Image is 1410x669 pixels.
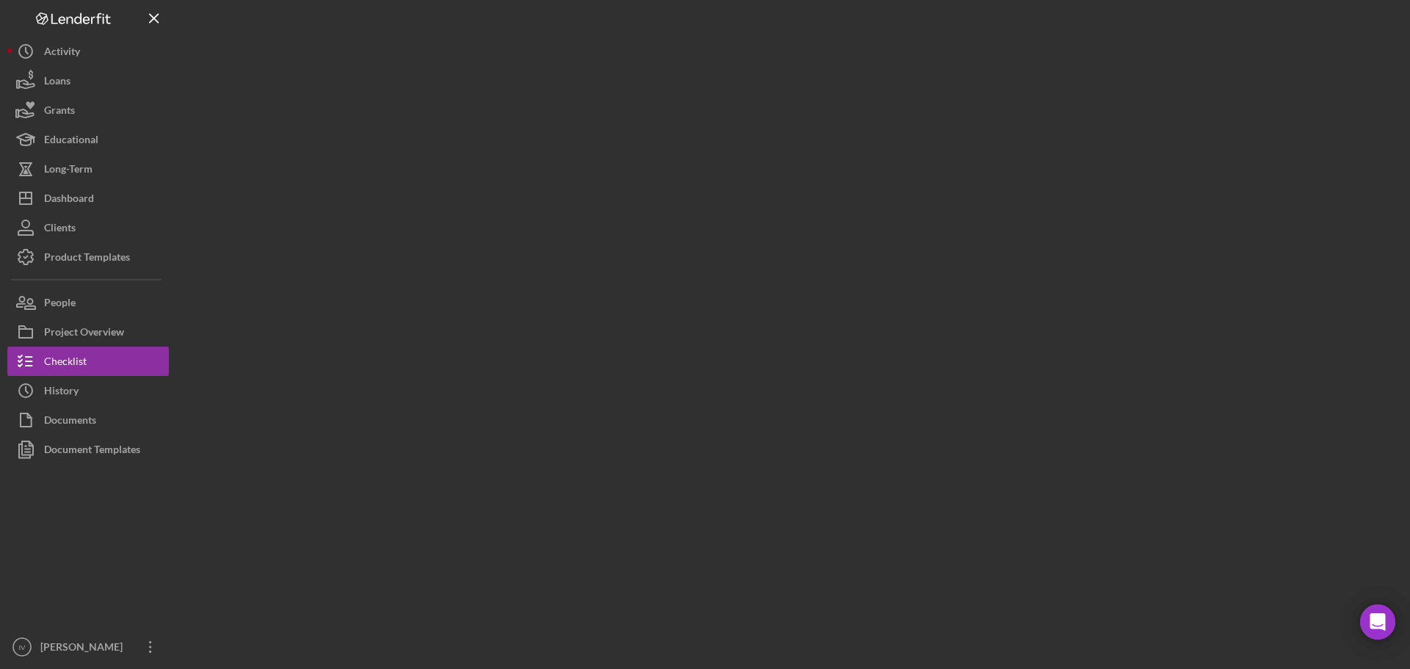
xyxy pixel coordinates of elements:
text: IV [18,643,26,651]
button: People [7,288,169,317]
button: Loans [7,66,169,95]
div: Project Overview [44,317,124,350]
div: Loans [44,66,70,99]
div: [PERSON_NAME] [37,632,132,665]
button: Document Templates [7,435,169,464]
div: Activity [44,37,80,70]
button: Long-Term [7,154,169,184]
button: Project Overview [7,317,169,347]
button: Documents [7,405,169,435]
button: Clients [7,213,169,242]
div: History [44,376,79,409]
div: People [44,288,76,321]
div: Product Templates [44,242,130,275]
button: Product Templates [7,242,169,272]
div: Clients [44,213,76,246]
button: Grants [7,95,169,125]
button: Activity [7,37,169,66]
div: Long-Term [44,154,93,187]
div: Educational [44,125,98,158]
div: Dashboard [44,184,94,217]
button: IV[PERSON_NAME] [7,632,169,662]
div: Document Templates [44,435,140,468]
div: Open Intercom Messenger [1360,604,1395,640]
button: Checklist [7,347,169,376]
div: Checklist [44,347,87,380]
button: Educational [7,125,169,154]
button: History [7,376,169,405]
div: Grants [44,95,75,129]
div: Documents [44,405,96,438]
button: Dashboard [7,184,169,213]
